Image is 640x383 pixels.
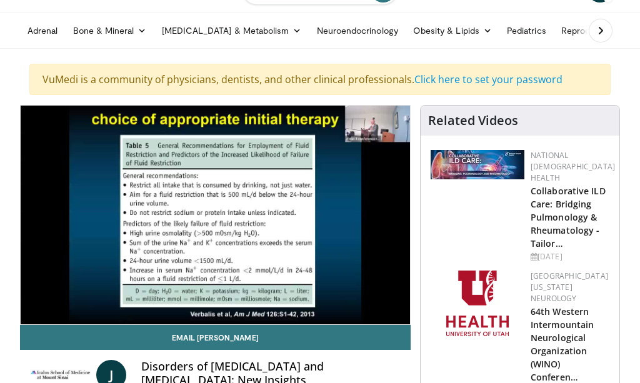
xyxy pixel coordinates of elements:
a: Neuroendocrinology [309,18,406,43]
a: Bone & Mineral [66,18,154,43]
img: f6362829-b0a3-407d-a044-59546adfd345.png.150x105_q85_autocrop_double_scale_upscale_version-0.2.png [446,271,509,336]
a: Collaborative ILD Care: Bridging Pulmonology & Rheumatology - Tailor… [531,185,606,249]
a: National [DEMOGRAPHIC_DATA] Health [531,150,615,183]
div: [DATE] [531,251,615,262]
a: Click here to set your password [414,72,562,86]
a: Adrenal [20,18,66,43]
a: Reproductive [554,18,622,43]
a: [MEDICAL_DATA] & Metabolism [154,18,309,43]
a: Email [PERSON_NAME] [20,325,411,350]
div: VuMedi is a community of physicians, dentists, and other clinical professionals. [29,64,611,95]
h4: Related Videos [428,113,518,128]
a: Pediatrics [499,18,554,43]
a: Obesity & Lipids [406,18,499,43]
img: 7e341e47-e122-4d5e-9c74-d0a8aaff5d49.jpg.150x105_q85_autocrop_double_scale_upscale_version-0.2.jpg [431,150,524,179]
a: [GEOGRAPHIC_DATA][US_STATE] Neurology [531,271,608,304]
video-js: Video Player [21,106,410,324]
